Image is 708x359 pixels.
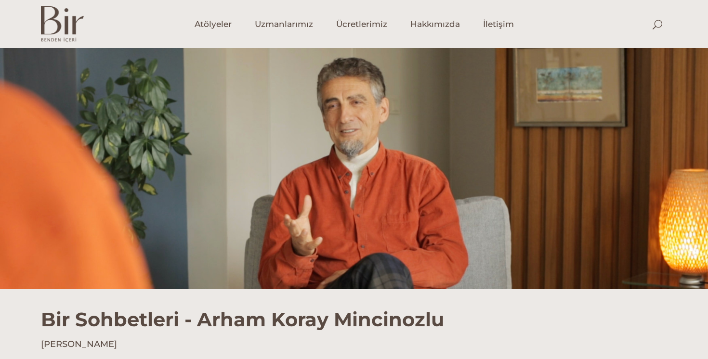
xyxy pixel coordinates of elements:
span: Atölyeler [195,19,232,30]
span: İletişim [483,19,514,30]
h4: [PERSON_NAME] [41,338,667,350]
span: Hakkımızda [410,19,460,30]
h1: Bir Sohbetleri - Arham Koray Mincinozlu [41,289,667,331]
span: Ücretlerimiz [336,19,387,30]
span: Uzmanlarımız [255,19,313,30]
